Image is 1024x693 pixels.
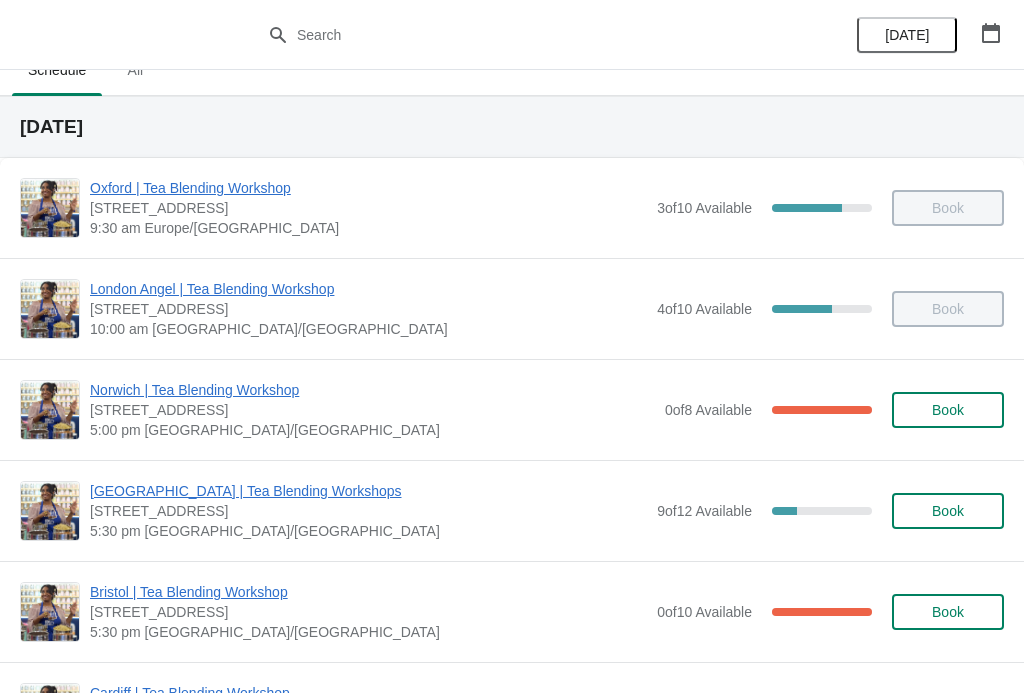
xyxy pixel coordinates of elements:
img: Glasgow | Tea Blending Workshops | 215 Byres Road, Glasgow G12 8UD, UK | 5:30 pm Europe/London [21,482,79,540]
img: Norwich | Tea Blending Workshop | 9 Back Of The Inns, Norwich NR2 1PT, UK | 5:00 pm Europe/London [21,381,79,439]
span: [STREET_ADDRESS] [90,501,647,521]
img: Bristol | Tea Blending Workshop | 73 Park Street, Bristol, BS1 5PB | 5:30 pm Europe/London [21,583,79,641]
span: [DATE] [885,27,929,43]
button: Book [892,493,1004,529]
h2: [DATE] [20,117,1004,137]
button: [DATE] [857,17,957,53]
span: 4 of 10 Available [657,301,752,317]
span: [STREET_ADDRESS] [90,198,647,218]
span: [GEOGRAPHIC_DATA] | Tea Blending Workshops [90,481,647,501]
span: [STREET_ADDRESS] [90,299,647,319]
span: Book [932,503,964,519]
span: 9:30 am Europe/[GEOGRAPHIC_DATA] [90,218,647,238]
span: Bristol | Tea Blending Workshop [90,582,647,602]
img: London Angel | Tea Blending Workshop | 26 Camden Passage, The Angel, London N1 8ED, UK | 10:00 am... [21,280,79,338]
span: 9 of 12 Available [657,503,752,519]
span: Schedule [12,52,102,88]
span: All [110,52,160,88]
span: [STREET_ADDRESS] [90,400,655,420]
span: 0 of 10 Available [657,604,752,620]
span: London Angel | Tea Blending Workshop [90,279,647,299]
span: 5:30 pm [GEOGRAPHIC_DATA]/[GEOGRAPHIC_DATA] [90,622,647,642]
img: Oxford | Tea Blending Workshop | 23 High Street, Oxford, OX1 4AH | 9:30 am Europe/London [21,179,79,237]
span: Book [932,402,964,418]
span: Norwich | Tea Blending Workshop [90,380,655,400]
span: 10:00 am [GEOGRAPHIC_DATA]/[GEOGRAPHIC_DATA] [90,319,647,339]
span: 5:30 pm [GEOGRAPHIC_DATA]/[GEOGRAPHIC_DATA] [90,521,647,541]
span: Oxford | Tea Blending Workshop [90,178,647,198]
span: Book [932,604,964,620]
span: 0 of 8 Available [665,402,752,418]
button: Book [892,392,1004,428]
input: Search [296,17,768,53]
button: Book [892,594,1004,630]
span: 5:00 pm [GEOGRAPHIC_DATA]/[GEOGRAPHIC_DATA] [90,420,655,440]
span: [STREET_ADDRESS] [90,602,647,622]
span: 3 of 10 Available [657,200,752,216]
